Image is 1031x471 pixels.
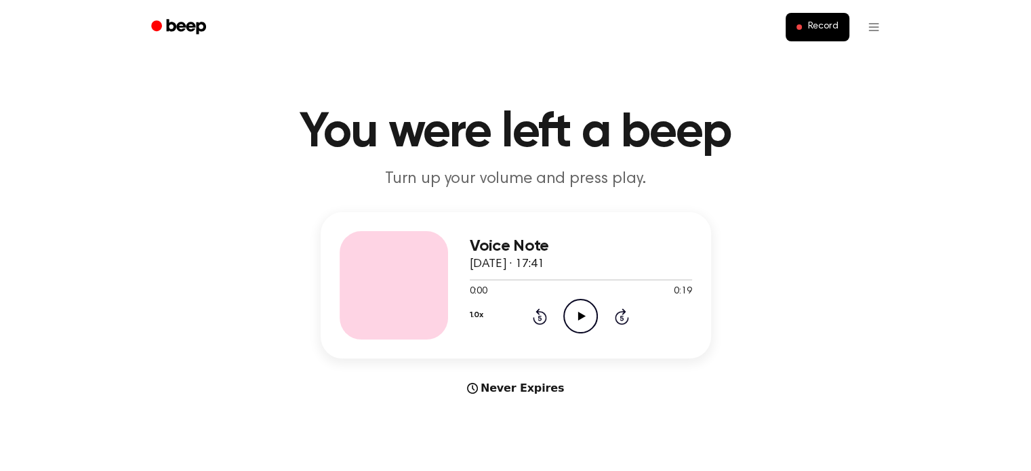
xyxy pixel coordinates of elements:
[470,258,544,270] span: [DATE] · 17:41
[142,14,218,41] a: Beep
[807,21,838,33] span: Record
[470,304,483,327] button: 1.0x
[256,168,776,190] p: Turn up your volume and press play.
[674,285,691,299] span: 0:19
[470,285,487,299] span: 0:00
[470,237,692,255] h3: Voice Note
[169,108,863,157] h1: You were left a beep
[857,11,890,43] button: Open menu
[321,380,711,396] div: Never Expires
[786,13,849,41] button: Record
